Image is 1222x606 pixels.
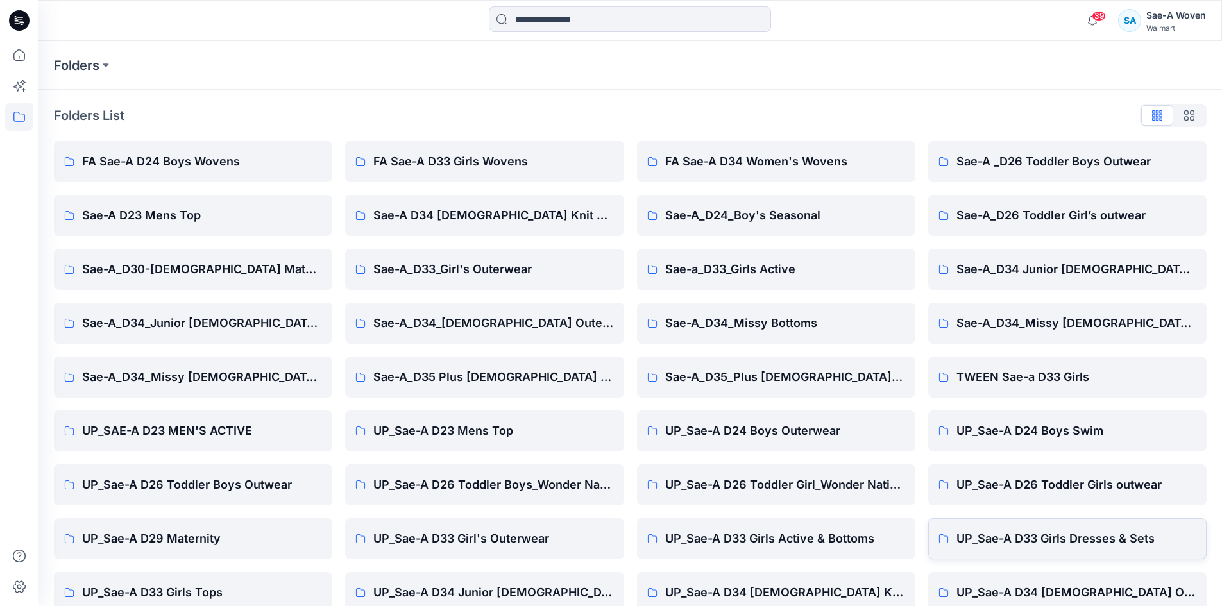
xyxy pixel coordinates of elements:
a: Folders [54,56,99,74]
a: Sae-A_D34 Junior [DEMOGRAPHIC_DATA] top [928,249,1207,290]
p: Sae-A_D34_Missy [DEMOGRAPHIC_DATA] Dresses [956,314,1196,332]
p: UP_Sae-A D33 Girls Tops [82,584,322,602]
p: UP_Sae-A D33 Girl's Outerwear [373,530,613,548]
a: UP_Sae-A D26 Toddler Girls outwear [928,464,1207,505]
a: UP_Sae-A D26 Toddler Boys_Wonder Nation Sportswear [345,464,624,505]
p: Sae-A _D26 Toddler Boys Outwear [956,153,1196,171]
a: Sae-A_D35 Plus [DEMOGRAPHIC_DATA] Bottom [345,357,624,398]
p: UP_Sae-A D23 Mens Top [373,422,613,440]
p: Sae-A_D26 Toddler Girl’s outwear [956,206,1196,224]
p: UP_Sae-A D24 Boys Outerwear [665,422,905,440]
a: Sae-A_D30-[DEMOGRAPHIC_DATA] Maternity [54,249,332,290]
p: UP_Sae-A D26 Toddler Girls outwear [956,476,1196,494]
a: Sae-A_D34_Junior [DEMOGRAPHIC_DATA] bottom [54,303,332,344]
a: Sae-A_D33_Girl's Outerwear [345,249,624,290]
p: Sae-A_D34 Junior [DEMOGRAPHIC_DATA] top [956,260,1196,278]
a: UP_Sae-A D33 Girl's Outerwear [345,518,624,559]
a: Sae-A_D34_[DEMOGRAPHIC_DATA] Outerwear [345,303,624,344]
p: UP_Sae-A D26 Toddler Boys Outwear [82,476,322,494]
p: Sae-A D34 [DEMOGRAPHIC_DATA] Knit Tops [373,206,613,224]
a: UP_Sae-A D23 Mens Top [345,410,624,451]
span: 39 [1092,11,1106,21]
p: Sae-A_D34_Junior [DEMOGRAPHIC_DATA] bottom [82,314,322,332]
a: UP_Sae-A D24 Boys Outerwear [637,410,915,451]
p: Sae-A_D34_Missy [DEMOGRAPHIC_DATA] Top Woven [82,368,322,386]
p: Sae-a_D33_Girls Active [665,260,905,278]
a: Sae-A_D24_Boy's Seasonal [637,195,915,236]
p: UP_SAE-A D23 MEN'S ACTIVE [82,422,322,440]
p: UP_Sae-A D34 Junior [DEMOGRAPHIC_DATA] top [373,584,613,602]
p: UP_Sae-A D24 Boys Swim [956,422,1196,440]
a: Sae-A_D26 Toddler Girl’s outwear [928,195,1207,236]
a: Sae-A_D34_Missy [DEMOGRAPHIC_DATA] Dresses [928,303,1207,344]
p: Sae-A_D30-[DEMOGRAPHIC_DATA] Maternity [82,260,322,278]
a: Sae-A D23 Mens Top [54,195,332,236]
a: UP_Sae-A D33 Girls Dresses & Sets [928,518,1207,559]
a: UP_Sae-A D26 Toddler Boys Outwear [54,464,332,505]
p: Sae-A D23 Mens Top [82,206,322,224]
p: FA Sae-A D34 Women's Wovens [665,153,905,171]
p: UP_Sae-A D26 Toddler Boys_Wonder Nation Sportswear [373,476,613,494]
a: UP_SAE-A D23 MEN'S ACTIVE [54,410,332,451]
p: FA Sae-A D33 Girls Wovens [373,153,613,171]
a: Sae-A _D26 Toddler Boys Outwear [928,141,1207,182]
p: Sae-A_D33_Girl's Outerwear [373,260,613,278]
p: UP_Sae-A D33 Girls Dresses & Sets [956,530,1196,548]
a: Sae-A_D34_Missy [DEMOGRAPHIC_DATA] Top Woven [54,357,332,398]
a: Sae-A_D35_Plus [DEMOGRAPHIC_DATA] Top [637,357,915,398]
p: UP_Sae-A D34 [DEMOGRAPHIC_DATA] Outerwear [956,584,1196,602]
a: UP_Sae-A D24 Boys Swim [928,410,1207,451]
p: Sae-A_D35 Plus [DEMOGRAPHIC_DATA] Bottom [373,368,613,386]
a: TWEEN Sae-a D33 Girls [928,357,1207,398]
p: Sae-A_D24_Boy's Seasonal [665,206,905,224]
p: TWEEN Sae-a D33 Girls [956,368,1196,386]
a: FA Sae-A D34 Women's Wovens [637,141,915,182]
a: UP_Sae-A D33 Girls Active & Bottoms [637,518,915,559]
p: Sae-A_D34_Missy Bottoms [665,314,905,332]
div: Walmart [1146,23,1206,33]
p: Sae-A_D34_[DEMOGRAPHIC_DATA] Outerwear [373,314,613,332]
div: SA [1118,9,1141,32]
a: FA Sae-A D33 Girls Wovens [345,141,624,182]
a: Sae-A_D34_Missy Bottoms [637,303,915,344]
a: Sae-A D34 [DEMOGRAPHIC_DATA] Knit Tops [345,195,624,236]
a: UP_Sae-A D29 Maternity [54,518,332,559]
p: UP_Sae-A D33 Girls Active & Bottoms [665,530,905,548]
p: Sae-A_D35_Plus [DEMOGRAPHIC_DATA] Top [665,368,905,386]
a: Sae-a_D33_Girls Active [637,249,915,290]
a: UP_Sae-A D26 Toddler Girl_Wonder Nation Sportswear [637,464,915,505]
p: UP_Sae-A D26 Toddler Girl_Wonder Nation Sportswear [665,476,905,494]
a: FA Sae-A D24 Boys Wovens [54,141,332,182]
p: UP_Sae-A D34 [DEMOGRAPHIC_DATA] Knit Tops [665,584,905,602]
p: FA Sae-A D24 Boys Wovens [82,153,322,171]
p: Folders List [54,106,124,125]
p: UP_Sae-A D29 Maternity [82,530,322,548]
div: Sae-A Woven [1146,8,1206,23]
